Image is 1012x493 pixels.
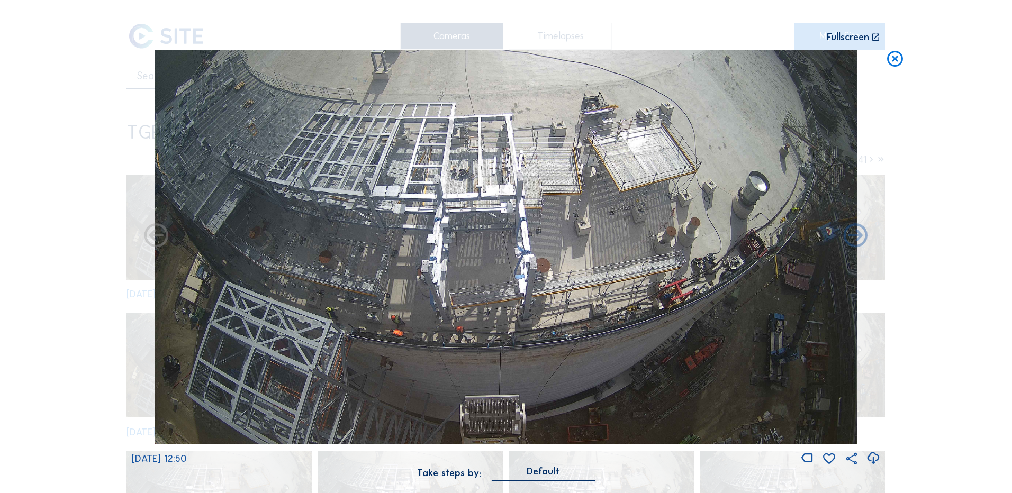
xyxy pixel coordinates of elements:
[417,468,481,478] div: Take steps by:
[155,50,857,444] img: Image
[841,222,870,251] i: Back
[527,467,559,476] div: Default
[132,453,187,464] span: [DATE] 12:50
[827,32,869,42] div: Fullscreen
[142,222,171,251] i: Forward
[492,467,595,481] div: Default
